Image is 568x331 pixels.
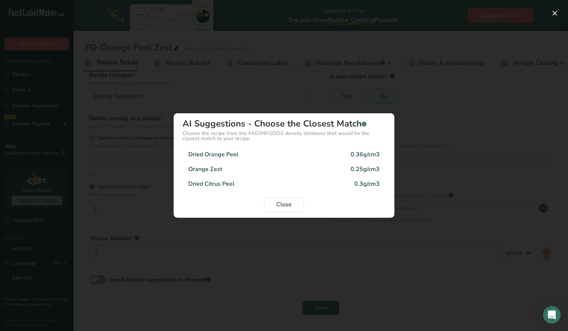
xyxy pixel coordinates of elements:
div: AI Suggestions - Choose the Closest Match [182,119,386,128]
div: Orange Zest [188,165,222,174]
button: Close [264,197,304,212]
span: Close [276,200,292,209]
div: 0.36g/cm3 [351,150,380,159]
div: Choose the recipe from the FAO/INFOODS density database that would be the closest match to your r... [182,131,386,141]
div: Dried Citrus Peel [188,179,234,188]
div: Dried Orange Peel [188,150,238,159]
div: 0.3g/cm3 [354,179,380,188]
div: Open Intercom Messenger [543,306,561,324]
div: 0.25g/cm3 [351,165,380,174]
